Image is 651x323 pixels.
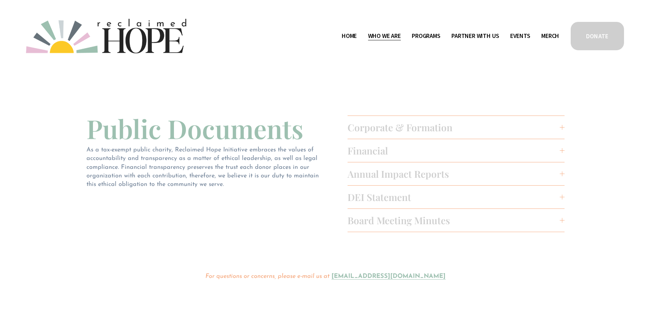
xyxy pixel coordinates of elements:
[412,31,440,42] a: folder dropdown
[348,167,560,180] span: Annual Impact Reports
[368,31,401,41] span: Who We Are
[348,209,565,232] button: Board Meeting Minutes
[331,273,446,280] a: [EMAIL_ADDRESS][DOMAIN_NAME]
[86,111,303,146] span: Public Documents
[451,31,499,42] a: folder dropdown
[368,31,401,42] a: folder dropdown
[348,191,560,203] span: DEI Statement
[26,19,186,53] img: Reclaimed Hope Initiative
[342,31,357,42] a: Home
[541,31,559,42] a: Merch
[348,139,565,162] button: Financial
[412,31,440,41] span: Programs
[348,162,565,185] button: Annual Impact Reports
[348,144,560,157] span: Financial
[348,186,565,208] button: DEI Statement
[86,147,321,188] span: As a tax-exempt public charity, Reclaimed Hope Initiative embraces the values of accountability a...
[451,31,499,41] span: Partner With Us
[348,214,560,227] span: Board Meeting Minutes
[510,31,530,42] a: Events
[570,21,625,51] a: DONATE
[348,121,560,134] span: Corporate & Formation
[348,116,565,139] button: Corporate & Formation
[205,273,329,280] em: For questions or concerns, please e-mail us at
